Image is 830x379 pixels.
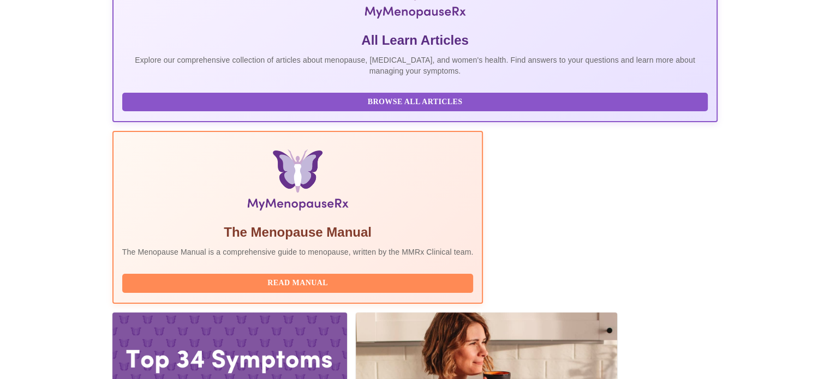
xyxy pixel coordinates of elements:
span: Browse All Articles [133,95,697,109]
img: Menopause Manual [178,149,417,215]
span: Read Manual [133,276,463,290]
a: Browse All Articles [122,97,711,106]
a: Read Manual [122,278,476,287]
p: The Menopause Manual is a comprehensive guide to menopause, written by the MMRx Clinical team. [122,246,474,257]
button: Read Manual [122,274,474,293]
p: Explore our comprehensive collection of articles about menopause, [MEDICAL_DATA], and women's hea... [122,55,708,76]
h5: The Menopause Manual [122,224,474,241]
h5: All Learn Articles [122,32,708,49]
button: Browse All Articles [122,93,708,112]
